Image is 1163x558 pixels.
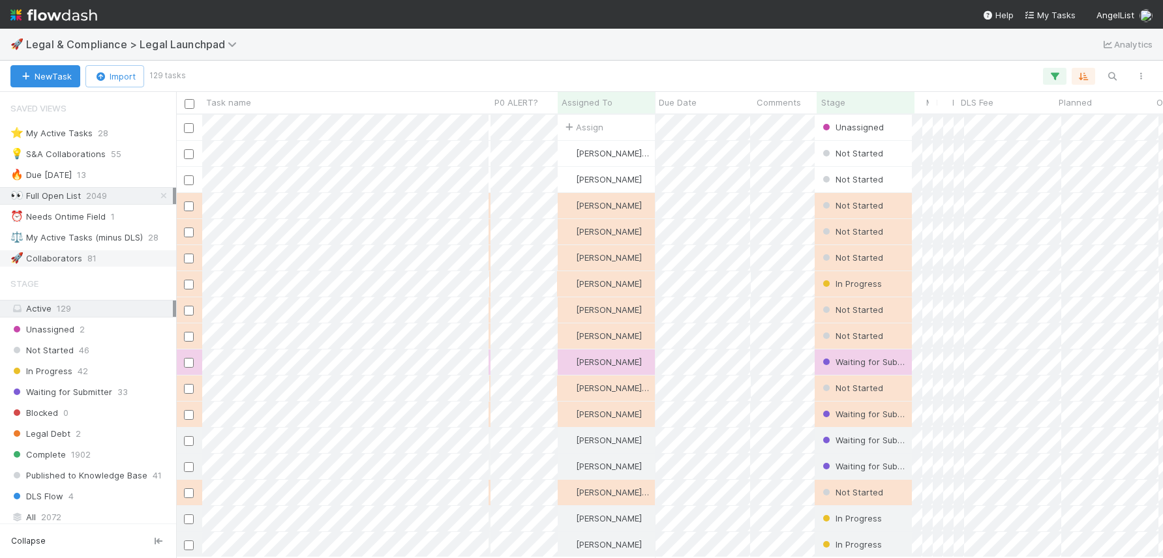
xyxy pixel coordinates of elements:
[576,226,642,237] span: [PERSON_NAME]
[184,306,194,316] input: Toggle Row Selected
[184,123,194,133] input: Toggle Row Selected
[820,174,883,184] span: Not Started
[576,461,642,471] span: [PERSON_NAME]
[820,357,922,367] span: Waiting for Submitter
[564,148,574,158] img: avatar_4038989c-07b2-403a-8eae-aaaab2974011.png
[820,251,883,264] div: Not Started
[564,330,574,341] img: avatar_0b1dbcb8-f701-47e0-85bc-d79ccc0efe6c.png
[820,225,883,238] div: Not Started
[10,148,23,159] span: 💡
[184,280,194,289] input: Toggle Row Selected
[10,384,112,400] span: Waiting for Submitter
[78,363,88,379] span: 42
[77,167,86,183] span: 13
[153,467,162,484] span: 41
[10,125,93,141] div: My Active Tasks
[576,383,671,393] span: [PERSON_NAME] Bridge
[184,201,194,211] input: Toggle Row Selected
[576,330,642,341] span: [PERSON_NAME]
[564,383,574,393] img: avatar_4038989c-07b2-403a-8eae-aaaab2974011.png
[820,383,883,393] span: Not Started
[563,225,642,238] div: [PERSON_NAME]
[820,278,882,289] span: In Progress
[184,488,194,498] input: Toggle Row Selected
[57,303,71,314] span: 129
[563,199,642,212] div: [PERSON_NAME]
[111,209,115,225] span: 1
[79,342,89,359] span: 46
[184,384,194,394] input: Toggle Row Selected
[26,38,243,51] span: Legal & Compliance > Legal Launchpad
[563,303,642,316] div: [PERSON_NAME]
[564,174,574,184] img: avatar_0b1dbcb8-f701-47e0-85bc-d79ccc0efe6c.png
[576,435,642,445] span: [PERSON_NAME]
[820,199,883,212] div: Not Started
[564,409,574,419] img: avatar_b5be9b1b-4537-4870-b8e7-50cc2287641b.png
[184,462,194,472] input: Toggle Row Selected
[820,487,883,497] span: Not Started
[206,96,251,109] span: Task name
[820,435,922,445] span: Waiting for Submitter
[10,167,72,183] div: Due [DATE]
[563,147,649,160] div: [PERSON_NAME] Bridge
[820,407,906,420] div: Waiting for Submitter
[11,535,46,547] span: Collapse
[10,127,23,138] span: ⭐
[937,96,938,109] span: Legal Services Category
[563,355,642,368] div: [PERSON_NAME]
[564,435,574,445] img: avatar_0b1dbcb8-f701-47e0-85bc-d79ccc0efe6c.png
[184,410,194,420] input: Toggle Row Selected
[820,539,882,550] span: In Progress
[10,509,173,525] div: All
[576,174,642,184] span: [PERSON_NAME]
[563,538,642,551] div: [PERSON_NAME]
[820,173,883,186] div: Not Started
[68,488,74,505] span: 4
[820,513,882,523] span: In Progress
[564,278,574,289] img: avatar_0b1dbcb8-f701-47e0-85bc-d79ccc0efe6c.png
[562,96,612,109] span: Assigned To
[576,278,642,289] span: [PERSON_NAME]
[576,357,642,367] span: [PERSON_NAME]
[10,271,38,297] span: Stage
[85,65,144,87] button: Import
[820,460,906,473] div: Waiting for Submitter
[184,436,194,446] input: Toggle Row Selected
[820,355,906,368] div: Waiting for Submitter
[820,486,883,499] div: Not Started
[149,70,186,81] small: 129 tasks
[184,254,194,263] input: Toggle Row Selected
[820,200,883,211] span: Not Started
[10,209,106,225] div: Needs Ontime Field
[184,175,194,185] input: Toggle Row Selected
[564,200,574,211] img: avatar_ba76ddef-3fd0-4be4-9bc3-126ad567fcd5.png
[10,488,63,505] span: DLS Flow
[184,332,194,342] input: Toggle Row Selected
[563,460,642,473] div: [PERSON_NAME]
[576,513,642,523] span: [PERSON_NAME]
[820,330,883,341] span: Not Started
[10,95,67,121] span: Saved Views
[820,303,883,316] div: Not Started
[1024,10,1076,20] span: My Tasks
[10,38,23,50] span: 🚀
[564,539,574,550] img: avatar_b5be9b1b-4537-4870-b8e7-50cc2287641b.png
[820,277,882,290] div: In Progress
[820,226,883,237] span: Not Started
[184,540,194,550] input: Toggle Row Selected
[757,96,801,109] span: Comments
[185,99,194,109] input: Toggle All Rows Selected
[10,188,81,204] div: Full Open List
[563,407,642,420] div: [PERSON_NAME]
[820,461,922,471] span: Waiting for Submitter
[820,148,883,158] span: Not Started
[63,405,68,421] span: 0
[563,329,642,342] div: [PERSON_NAME]
[564,252,574,263] img: avatar_b5be9b1b-4537-4870-b8e7-50cc2287641b.png
[10,252,23,263] span: 🚀
[1101,37,1153,52] a: Analytics
[10,301,173,317] div: Active
[184,514,194,524] input: Toggle Row Selected
[820,329,883,342] div: Not Started
[10,321,74,338] span: Unassigned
